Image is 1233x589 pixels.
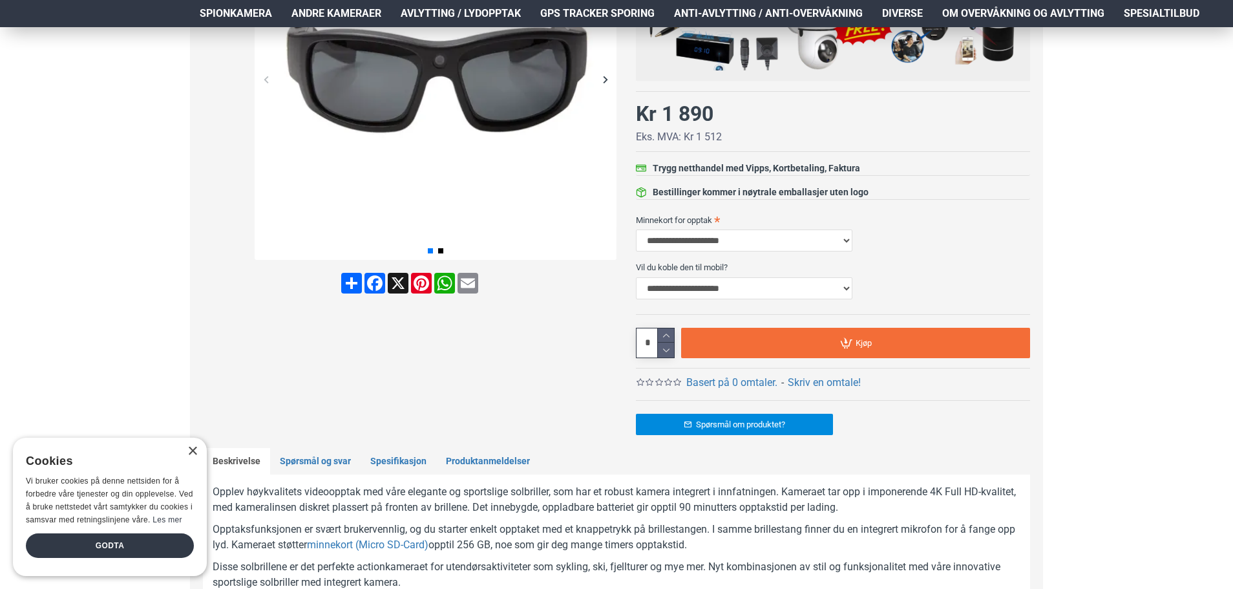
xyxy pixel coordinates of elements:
a: Spørsmål om produktet? [636,414,833,435]
span: Anti-avlytting / Anti-overvåkning [674,6,863,21]
a: Skriv en omtale! [788,375,861,391]
a: minnekort (Micro SD-Card) [307,537,428,553]
span: Go to slide 2 [438,248,443,253]
div: Cookies [26,447,185,475]
div: Next slide [594,68,616,91]
p: Opptaksfunksjonen er svært brukervennlig, og du starter enkelt opptaket med et knappetrykk på bri... [213,522,1020,553]
a: Share [340,273,363,294]
span: Diverse [882,6,923,21]
span: GPS Tracker Sporing [540,6,655,21]
div: Close [187,447,197,456]
div: Kr 1 890 [636,98,713,129]
label: Vil du koble den til mobil? [636,257,1030,277]
div: Previous slide [255,68,277,91]
span: Spesialtilbud [1124,6,1199,21]
a: Pinterest [410,273,433,294]
a: Facebook [363,273,386,294]
a: Produktanmeldelser [436,448,540,475]
div: Bestillinger kommer i nøytrale emballasjer uten logo [653,186,869,199]
div: Trygg netthandel med Vipps, Kortbetaling, Faktura [653,162,860,175]
a: Basert på 0 omtaler. [686,375,777,391]
a: Spørsmål og svar [270,448,361,475]
label: Minnekort for opptak [636,209,1030,230]
a: Spesifikasjon [361,448,436,475]
span: Spionkamera [200,6,272,21]
a: X [386,273,410,294]
span: Vi bruker cookies på denne nettsiden for å forbedre våre tjenester og din opplevelse. Ved å bruke... [26,477,193,524]
p: Opplev høykvalitets videoopptak med våre elegante og sportslige solbriller, som har et robust kam... [213,484,1020,515]
span: Go to slide 1 [428,248,433,253]
div: Godta [26,533,194,558]
span: Om overvåkning og avlytting [942,6,1104,21]
a: Les mer, opens a new window [153,515,182,524]
span: Avlytting / Lydopptak [401,6,521,21]
a: WhatsApp [433,273,456,294]
span: Andre kameraer [291,6,381,21]
a: Email [456,273,479,294]
a: Beskrivelse [203,448,270,475]
span: Kjøp [856,339,872,347]
b: - [781,376,784,389]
